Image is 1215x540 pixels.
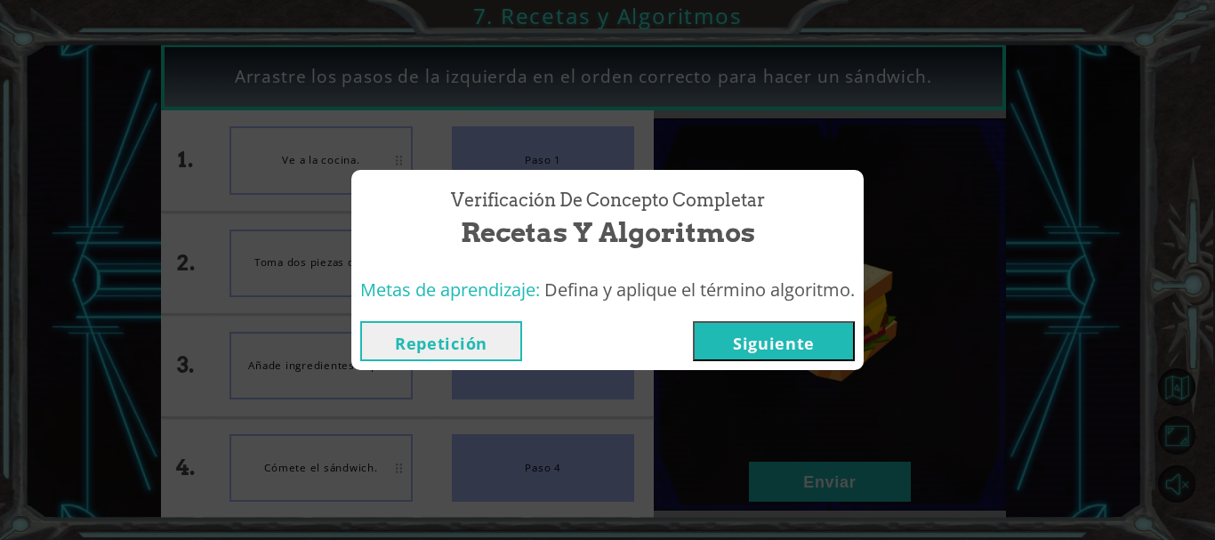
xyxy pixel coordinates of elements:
[461,216,755,248] font: Recetas y Algoritmos
[395,333,487,354] font: Repetición
[451,189,765,211] font: Verificación de Concepto Completar
[360,278,540,302] font: Metas de aprendizaje:
[360,321,522,361] button: Repetición
[544,278,855,302] font: Defina y aplique el término algoritmo.
[733,333,815,354] font: Siguiente
[693,321,855,361] button: Siguiente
